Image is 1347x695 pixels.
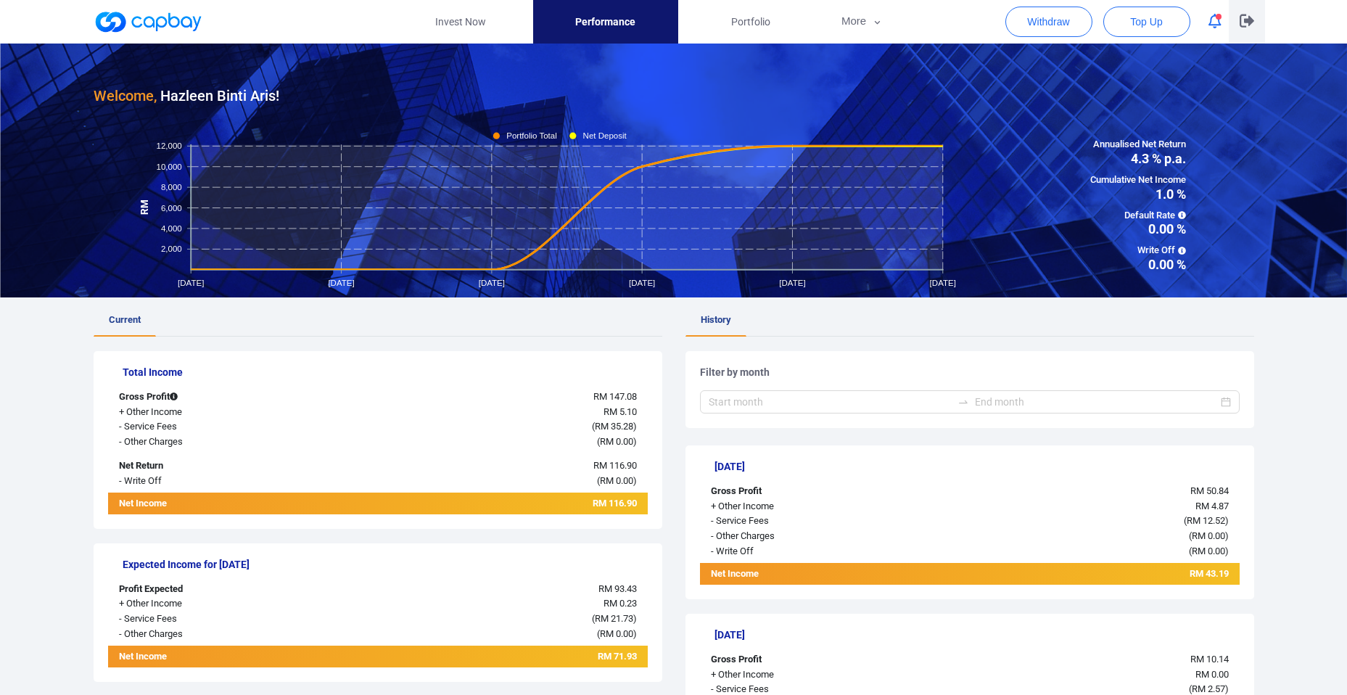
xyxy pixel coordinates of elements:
span: RM 0.23 [604,598,637,609]
div: ( ) [333,627,648,642]
span: RM 43.19 [1190,568,1229,579]
tspan: [DATE] [178,279,204,287]
span: to [957,396,969,408]
span: Portfolio [731,14,770,30]
div: ( ) [333,419,648,435]
span: RM 116.90 [593,498,637,509]
tspan: 8,000 [160,183,181,192]
span: History [701,314,731,325]
div: + Other Income [108,405,333,420]
span: RM 71.93 [598,651,637,662]
div: Net Income [108,649,333,667]
div: - Service Fees [108,419,333,435]
h5: Total Income [123,366,648,379]
span: RM 10.14 [1190,654,1229,665]
tspan: [DATE] [478,279,504,287]
span: Welcome, [94,87,157,104]
div: + Other Income [108,596,333,612]
span: Performance [575,14,635,30]
div: - Other Charges [108,435,333,450]
h5: Filter by month [700,366,1240,379]
span: RM 0.00 [1192,530,1225,541]
span: RM 0.00 [1192,546,1225,556]
span: RM 35.28 [595,421,633,432]
div: Profit Expected [108,582,333,597]
tspan: 6,000 [160,203,181,212]
button: Withdraw [1005,7,1092,37]
h3: Hazleen Binti Aris ! [94,84,279,107]
span: RM 93.43 [598,583,637,594]
span: RM 0.00 [600,628,633,639]
h5: [DATE] [714,460,1240,473]
tspan: 10,000 [156,162,181,170]
tspan: RM [139,200,149,215]
tspan: [DATE] [779,279,805,287]
div: ( ) [333,474,648,489]
tspan: [DATE] [929,279,955,287]
div: Net Return [108,458,333,474]
div: - Service Fees [108,612,333,627]
tspan: 2,000 [160,244,181,253]
span: RM 5.10 [604,406,637,417]
div: ( ) [925,514,1240,529]
tspan: 4,000 [160,224,181,233]
tspan: [DATE] [328,279,354,287]
span: RM 147.08 [593,391,637,402]
span: 0.00 % [1090,258,1186,271]
div: ( ) [925,544,1240,559]
div: Net Income [108,496,333,514]
div: ( ) [333,612,648,627]
span: RM 0.00 [1195,669,1229,680]
span: RM 2.57 [1192,683,1225,694]
span: Default Rate [1090,208,1186,223]
div: Gross Profit [700,484,925,499]
h5: [DATE] [714,628,1240,641]
tspan: 12,000 [156,141,181,150]
span: RM 0.00 [600,436,633,447]
span: RM 0.00 [600,475,633,486]
h5: Expected Income for [DATE] [123,558,648,571]
tspan: [DATE] [629,279,655,287]
span: Annualised Net Return [1090,137,1186,152]
div: - Write Off [108,474,333,489]
span: RM 12.52 [1187,515,1225,526]
div: Net Income [700,567,925,585]
span: RM 50.84 [1190,485,1229,496]
div: - Other Charges [108,627,333,642]
span: 1.0 % [1090,188,1186,201]
span: RM 21.73 [595,613,633,624]
span: 4.3 % p.a. [1090,152,1186,165]
div: - Other Charges [700,529,925,544]
div: ( ) [925,529,1240,544]
div: Gross Profit [108,390,333,405]
tspan: Net Deposit [582,131,627,140]
input: End month [975,394,1218,410]
span: Write Off [1090,243,1186,258]
div: - Write Off [700,544,925,559]
div: + Other Income [700,499,925,514]
span: Top Up [1130,15,1162,29]
span: swap-right [957,396,969,408]
tspan: Portfolio Total [506,131,557,140]
button: Top Up [1103,7,1190,37]
span: Cumulative Net Income [1090,173,1186,188]
span: Current [109,314,141,325]
span: RM 4.87 [1195,501,1229,511]
div: + Other Income [700,667,925,683]
div: - Service Fees [700,514,925,529]
div: ( ) [333,435,648,450]
input: Start month [709,394,952,410]
span: 0.00 % [1090,223,1186,236]
div: Gross Profit [700,652,925,667]
span: RM 116.90 [593,460,637,471]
